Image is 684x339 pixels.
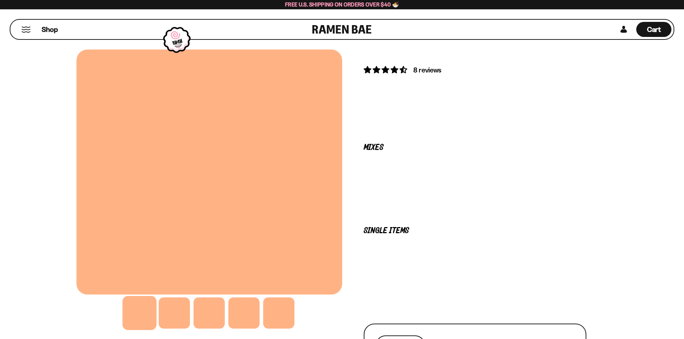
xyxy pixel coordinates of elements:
[42,22,58,37] a: Shop
[364,65,409,74] span: 4.62 stars
[364,227,586,234] p: Single Items
[21,27,31,33] button: Mobile Menu Trigger
[42,25,58,34] span: Shop
[364,144,586,151] p: Mixes
[285,1,399,8] span: Free U.S. Shipping on Orders over $40 🍜
[647,25,661,34] span: Cart
[413,66,441,74] span: 8 reviews
[636,20,671,39] a: Cart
